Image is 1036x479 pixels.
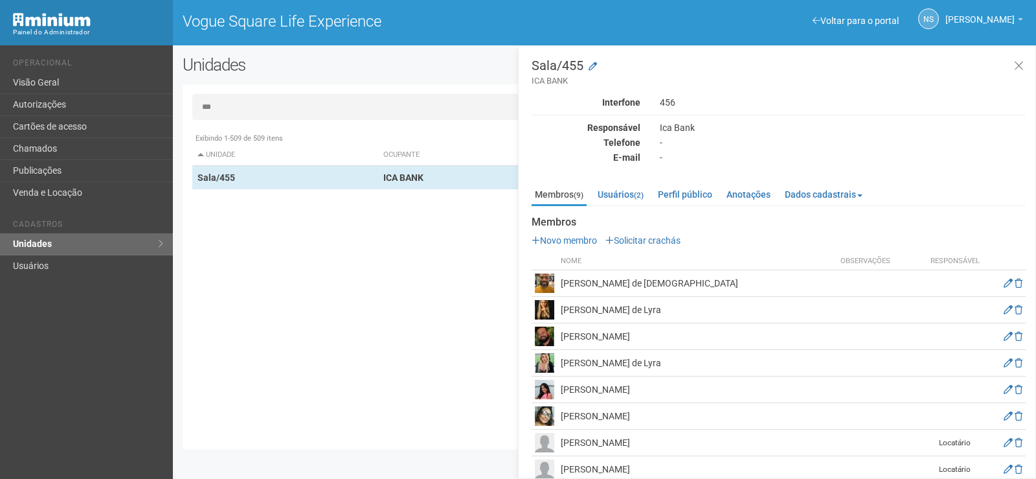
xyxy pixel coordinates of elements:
a: Editar membro [1004,358,1013,368]
a: Excluir membro [1015,384,1022,395]
a: Perfil público [655,185,715,204]
img: user.png [535,460,554,479]
td: [PERSON_NAME] de [DEMOGRAPHIC_DATA] [557,270,837,297]
a: NS [918,8,939,29]
a: Membros(9) [532,185,587,206]
img: user.png [535,406,554,426]
th: Nome [557,253,837,270]
a: Anotações [723,185,774,204]
td: Locatário [923,430,987,456]
a: Editar membro [1004,411,1013,421]
a: Modificar a unidade [589,60,597,73]
div: E-mail [522,152,650,163]
a: Editar membro [1004,384,1013,395]
a: Editar membro [1004,305,1013,315]
div: Telefone [522,137,650,148]
td: [PERSON_NAME] [557,323,837,350]
a: Excluir membro [1015,464,1022,474]
a: Editar membro [1004,278,1013,288]
th: Observações [837,253,923,270]
strong: Sala/455 [197,172,235,183]
div: Ica Bank [650,122,1035,134]
td: [PERSON_NAME] [557,377,837,403]
li: Operacional [13,58,163,72]
a: Novo membro [532,235,597,246]
small: (9) [574,191,583,200]
img: user.png [535,380,554,399]
img: user.png [535,353,554,373]
strong: Membros [532,216,1026,228]
a: Excluir membro [1015,278,1022,288]
img: user.png [535,327,554,346]
div: Interfone [522,97,650,108]
img: user.png [535,274,554,293]
a: Excluir membro [1015,411,1022,421]
li: Cadastros [13,220,163,233]
div: - [650,137,1035,148]
div: Responsável [522,122,650,134]
td: [PERSON_NAME] [557,430,837,456]
h2: Unidades [183,55,523,75]
a: Editar membro [1004,464,1013,474]
img: user.png [535,433,554,452]
a: Editar membro [1004,438,1013,448]
small: ICA BANK [532,75,1026,87]
a: Editar membro [1004,331,1013,342]
a: Solicitar crachás [605,235,681,246]
a: Dados cadastrais [782,185,866,204]
th: Ocupante: activate to sort column ascending [378,145,717,166]
td: [PERSON_NAME] de Lyra [557,297,837,323]
div: Exibindo 1-509 de 509 itens [192,133,1017,145]
h1: Vogue Square Life Experience [183,13,595,30]
a: Excluir membro [1015,305,1022,315]
img: Minium [13,13,91,27]
div: Painel do Administrador [13,27,163,38]
div: - [650,152,1035,163]
strong: ICA BANK [383,172,423,183]
a: Excluir membro [1015,358,1022,368]
span: Nicolle Silva [945,2,1015,25]
a: Voltar para o portal [813,16,899,26]
small: (2) [634,191,644,200]
th: Responsável [923,253,987,270]
a: Excluir membro [1015,331,1022,342]
td: [PERSON_NAME] de Lyra [557,350,837,377]
div: 456 [650,97,1035,108]
img: user.png [535,300,554,320]
h3: Sala/455 [532,59,1026,87]
a: Usuários(2) [594,185,647,204]
a: Excluir membro [1015,438,1022,448]
th: Unidade: activate to sort column descending [192,145,379,166]
a: [PERSON_NAME] [945,16,1023,27]
td: [PERSON_NAME] [557,403,837,430]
